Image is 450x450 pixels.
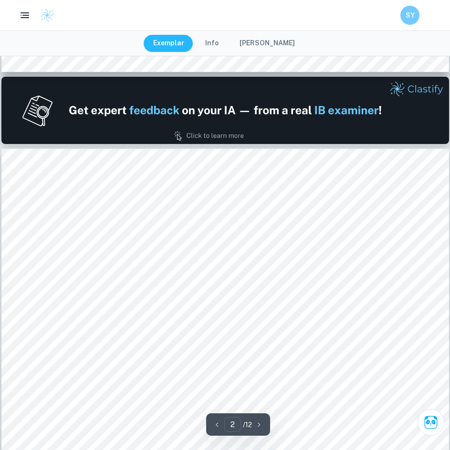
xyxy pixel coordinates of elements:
[418,409,444,436] button: Ask Clai
[1,77,449,144] img: Ad
[144,35,194,52] button: Exemplar
[405,10,416,20] h6: SY
[34,8,54,22] a: Clastify logo
[400,6,419,25] button: SY
[40,8,54,22] img: Clastify logo
[196,35,228,52] button: Info
[243,419,252,430] p: / 12
[230,35,304,52] button: [PERSON_NAME]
